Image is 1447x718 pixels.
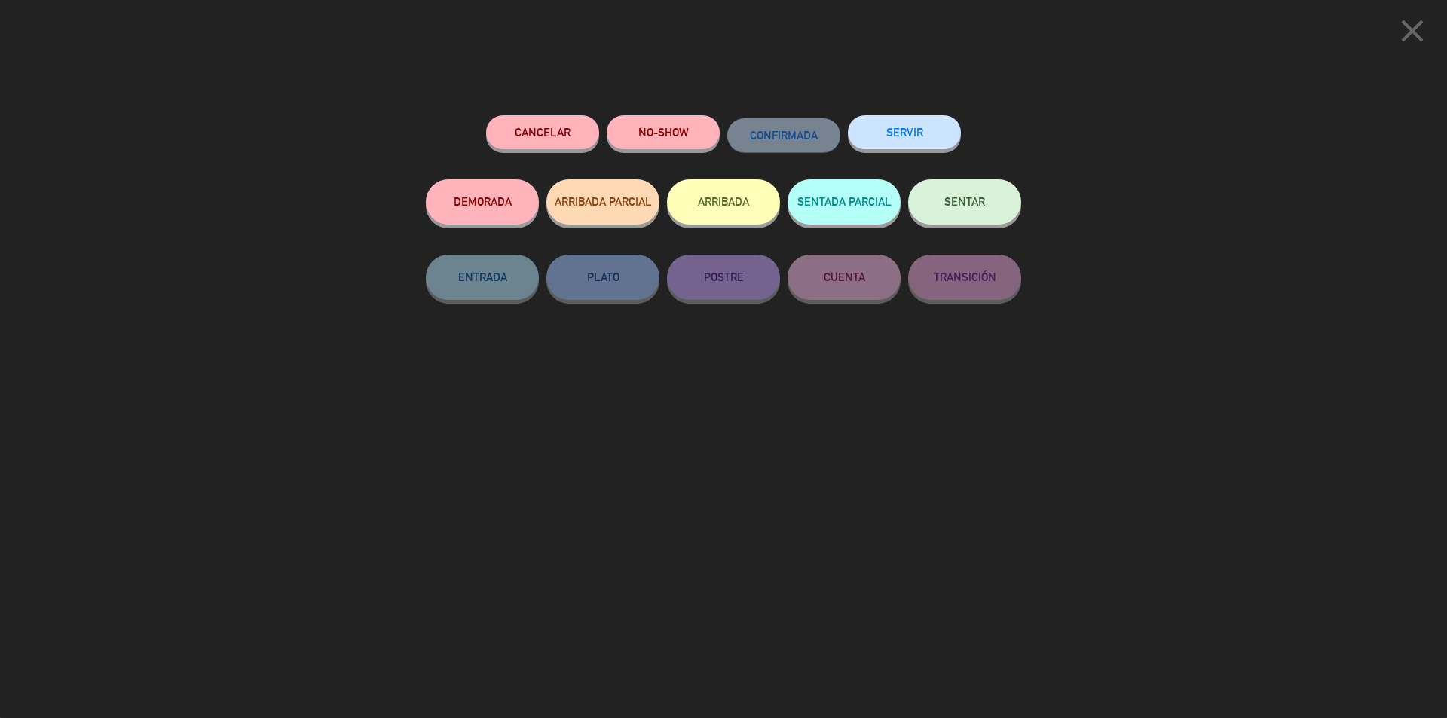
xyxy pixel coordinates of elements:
button: close [1389,11,1436,56]
button: ARRIBADA [667,179,780,225]
span: CONFIRMADA [750,129,818,142]
button: SENTAR [908,179,1021,225]
button: POSTRE [667,255,780,300]
button: PLATO [546,255,659,300]
button: CONFIRMADA [727,118,840,152]
button: SERVIR [848,115,961,149]
span: ARRIBADA PARCIAL [555,195,652,208]
button: ARRIBADA PARCIAL [546,179,659,225]
button: NO-SHOW [607,115,720,149]
button: CUENTA [788,255,901,300]
button: Cancelar [486,115,599,149]
button: TRANSICIÓN [908,255,1021,300]
button: SENTADA PARCIAL [788,179,901,225]
button: ENTRADA [426,255,539,300]
button: DEMORADA [426,179,539,225]
span: SENTAR [944,195,985,208]
i: close [1393,12,1431,50]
